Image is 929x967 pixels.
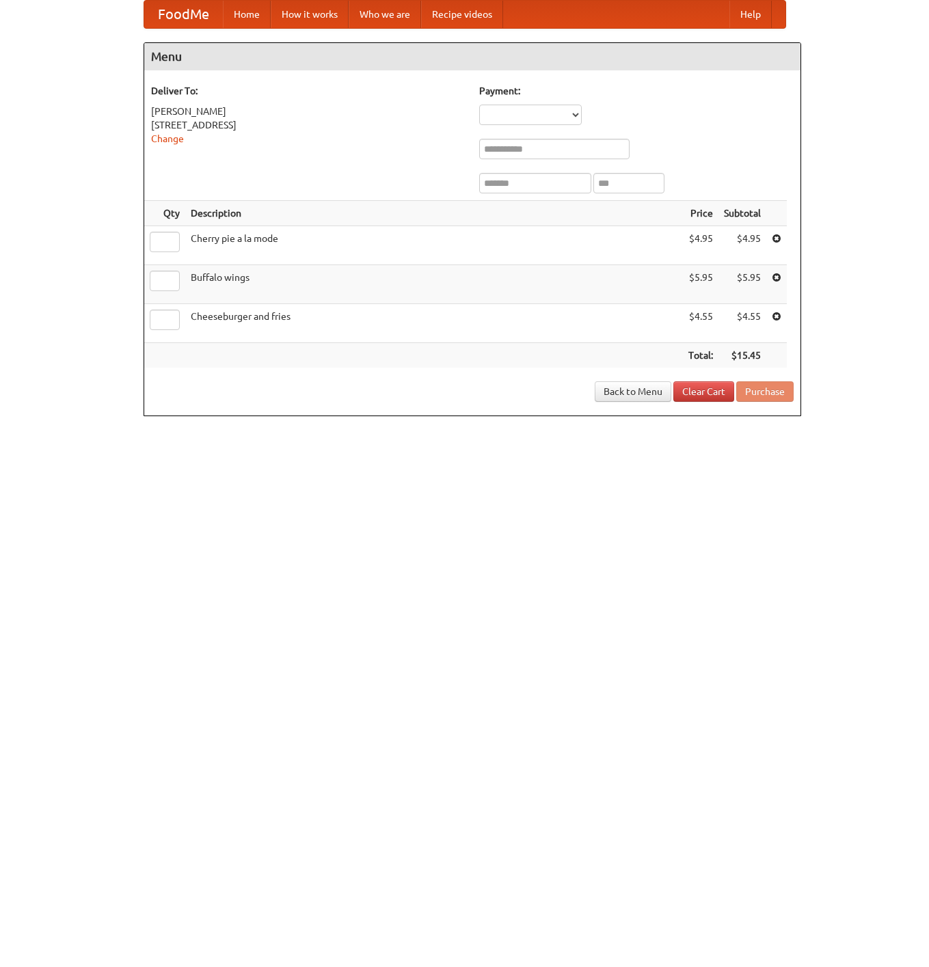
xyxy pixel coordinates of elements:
a: Back to Menu [595,381,671,402]
a: Home [223,1,271,28]
a: Change [151,133,184,144]
th: Price [683,201,718,226]
a: Who we are [349,1,421,28]
td: $5.95 [683,265,718,304]
th: Total: [683,343,718,368]
a: Clear Cart [673,381,734,402]
th: Qty [144,201,185,226]
th: Subtotal [718,201,766,226]
td: $4.95 [718,226,766,265]
button: Purchase [736,381,794,402]
td: $4.55 [718,304,766,343]
a: Help [729,1,772,28]
a: How it works [271,1,349,28]
th: $15.45 [718,343,766,368]
div: [PERSON_NAME] [151,105,466,118]
div: [STREET_ADDRESS] [151,118,466,132]
th: Description [185,201,683,226]
h5: Payment: [479,84,794,98]
td: $5.95 [718,265,766,304]
h4: Menu [144,43,800,70]
td: Buffalo wings [185,265,683,304]
a: Recipe videos [421,1,503,28]
td: Cheeseburger and fries [185,304,683,343]
h5: Deliver To: [151,84,466,98]
td: $4.55 [683,304,718,343]
td: Cherry pie a la mode [185,226,683,265]
a: FoodMe [144,1,223,28]
td: $4.95 [683,226,718,265]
